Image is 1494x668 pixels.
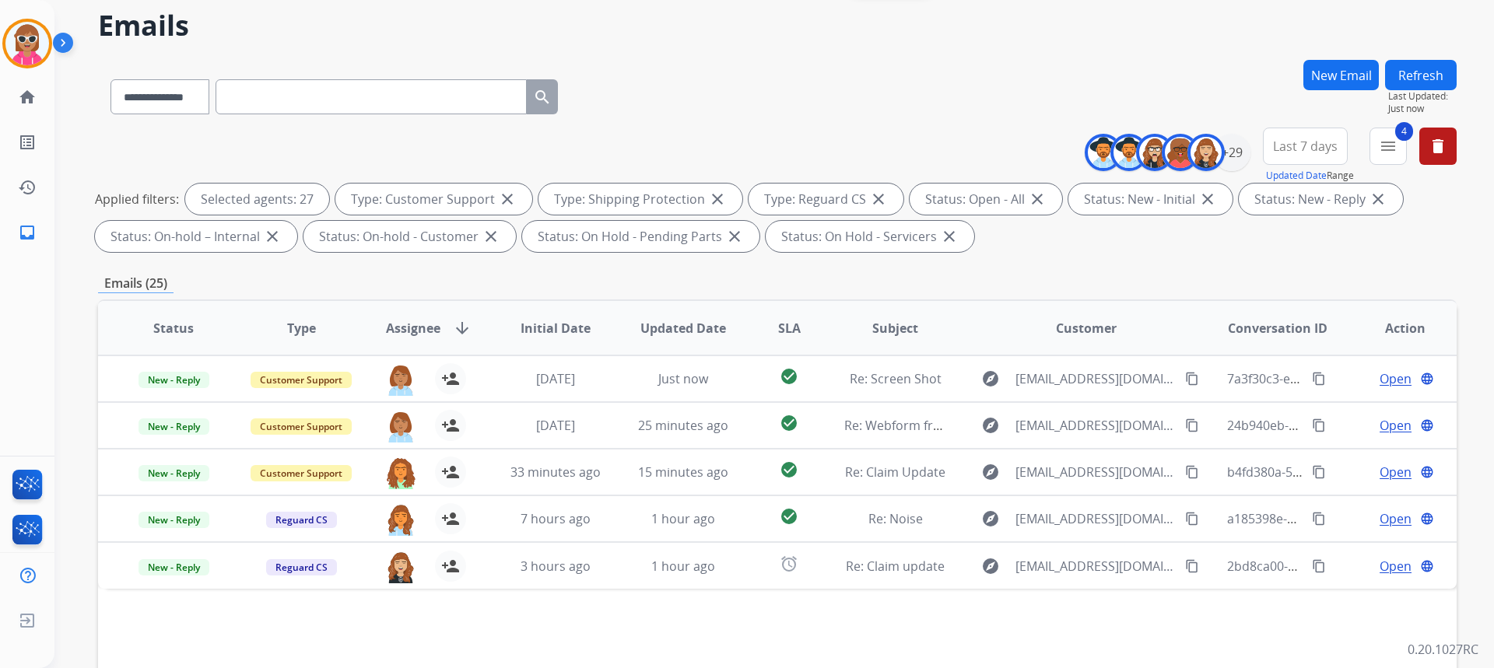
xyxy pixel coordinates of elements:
mat-icon: content_copy [1312,418,1326,432]
span: Re: Screen Shot [850,370,942,387]
span: New - Reply [139,512,209,528]
span: Open [1380,509,1412,528]
span: Initial Date [521,319,591,337]
mat-icon: explore [981,557,1000,575]
mat-icon: content_copy [1312,465,1326,479]
span: Re: Noise [868,510,923,527]
mat-icon: alarm [780,554,798,573]
img: avatar [5,22,49,65]
img: agent-avatar [385,456,416,489]
span: b4fd380a-5cc3-4aa7-adcc-1a9dc7862b1f [1227,463,1461,481]
span: Open [1380,557,1412,575]
mat-icon: content_copy [1185,372,1199,386]
span: New - Reply [139,559,209,575]
span: Open [1380,416,1412,435]
mat-icon: close [1369,190,1387,208]
span: [EMAIL_ADDRESS][DOMAIN_NAME] [1015,557,1176,575]
mat-icon: language [1420,465,1434,479]
span: 25 minutes ago [638,417,728,434]
mat-icon: content_copy [1185,418,1199,432]
span: New - Reply [139,465,209,481]
img: agent-avatar [385,503,416,536]
mat-icon: explore [981,416,1000,435]
div: +29 [1213,134,1250,171]
span: 33 minutes ago [510,463,601,481]
mat-icon: list_alt [18,133,37,152]
mat-icon: search [533,88,552,107]
span: Type [287,319,316,337]
mat-icon: inbox [18,223,37,242]
button: New Email [1303,60,1379,90]
mat-icon: person_add [441,463,460,481]
mat-icon: language [1420,512,1434,526]
span: SLA [778,319,801,337]
div: Selected agents: 27 [185,184,329,215]
span: Subject [872,319,918,337]
div: Type: Customer Support [335,184,532,215]
th: Action [1329,301,1457,355]
mat-icon: person_add [441,509,460,528]
mat-icon: person_add [441,557,460,575]
mat-icon: check_circle [780,367,798,386]
button: Last 7 days [1263,128,1348,165]
span: Re: Webform from [EMAIL_ADDRESS][DOMAIN_NAME] on [DATE] [844,417,1218,434]
span: Reguard CS [266,512,337,528]
mat-icon: language [1420,372,1434,386]
mat-icon: close [1198,190,1217,208]
h2: Emails [98,10,1457,41]
span: 7a3f30c3-e00f-4a4d-a84b-a9602322d72f [1227,370,1459,387]
mat-icon: explore [981,463,1000,481]
span: Customer [1056,319,1117,337]
span: Customer Support [251,465,352,481]
div: Status: On Hold - Pending Parts [522,221,759,252]
span: New - Reply [139,372,209,388]
span: Assignee [386,319,440,337]
div: Status: On-hold - Customer [303,221,516,252]
span: [DATE] [536,370,575,387]
span: Last 7 days [1273,143,1338,149]
img: agent-avatar [385,551,416,583]
span: 1 hour ago [651,558,715,575]
span: New - Reply [139,418,209,435]
span: Customer Support [251,418,352,435]
mat-icon: close [940,227,959,246]
span: [EMAIL_ADDRESS][DOMAIN_NAME] [1015,463,1176,481]
span: [EMAIL_ADDRESS][DOMAIN_NAME] [1015,369,1176,388]
mat-icon: close [263,227,282,246]
span: Range [1266,169,1354,182]
p: Emails (25) [98,274,174,293]
mat-icon: close [725,227,744,246]
mat-icon: close [1028,190,1047,208]
span: Status [153,319,194,337]
span: Just now [658,370,708,387]
mat-icon: explore [981,369,1000,388]
mat-icon: close [869,190,888,208]
span: 7 hours ago [521,510,591,527]
span: 24b940eb-5677-4aa3-99ae-6e7c2ebfd89c [1227,417,1465,434]
mat-icon: content_copy [1312,512,1326,526]
mat-icon: explore [981,509,1000,528]
div: Type: Shipping Protection [538,184,742,215]
mat-icon: content_copy [1312,559,1326,573]
span: [DATE] [536,417,575,434]
mat-icon: person_add [441,369,460,388]
p: 0.20.1027RC [1408,640,1478,659]
img: agent-avatar [385,410,416,442]
div: Status: Open - All [910,184,1062,215]
span: Open [1380,463,1412,481]
span: a185398e-97fa-4737-8ed7-826f4b678be9 [1227,510,1463,527]
mat-icon: arrow_downward [453,319,472,337]
span: 15 minutes ago [638,463,728,481]
mat-icon: content_copy [1185,465,1199,479]
mat-icon: language [1420,418,1434,432]
mat-icon: close [498,190,517,208]
div: Status: On-hold – Internal [95,221,297,252]
mat-icon: content_copy [1312,372,1326,386]
p: Applied filters: [95,190,179,208]
span: Reguard CS [266,559,337,575]
span: Customer Support [251,372,352,388]
span: Open [1380,369,1412,388]
mat-icon: person_add [441,416,460,435]
span: 4 [1395,122,1413,141]
mat-icon: delete [1429,137,1447,156]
